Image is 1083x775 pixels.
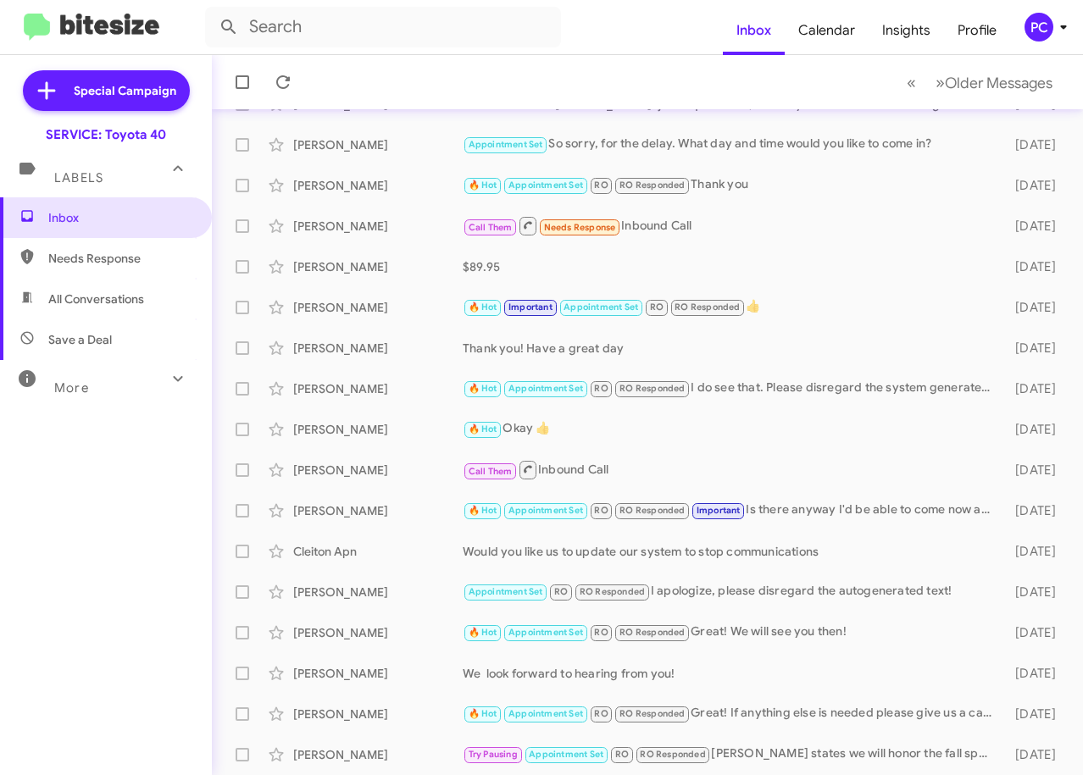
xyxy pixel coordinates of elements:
[619,180,685,191] span: RO Responded
[463,501,1000,520] div: Is there anyway I'd be able to come now and wait?
[463,419,1000,439] div: Okay 👍
[293,665,463,682] div: [PERSON_NAME]
[463,215,1000,236] div: Inbound Call
[594,505,608,516] span: RO
[1000,706,1069,722] div: [DATE]
[1000,746,1069,763] div: [DATE]
[1025,13,1053,42] div: PC
[615,749,629,760] span: RO
[463,175,1000,195] div: Thank you
[469,708,497,719] span: 🔥 Hot
[1000,136,1069,153] div: [DATE]
[293,502,463,519] div: [PERSON_NAME]
[293,746,463,763] div: [PERSON_NAME]
[48,291,144,307] span: All Conversations
[785,6,869,55] a: Calendar
[54,170,103,185] span: Labels
[594,627,608,638] span: RO
[564,302,638,313] span: Appointment Set
[54,380,89,396] span: More
[293,258,463,275] div: [PERSON_NAME]
[936,72,945,93] span: »
[293,136,463,153] div: [PERSON_NAME]
[1000,543,1069,560] div: [DATE]
[907,72,916,93] span: «
[1000,177,1069,194] div: [DATE]
[469,139,543,150] span: Appointment Set
[463,582,1000,601] div: I apologize, please disregard the autogenerated text!
[508,180,583,191] span: Appointment Set
[944,6,1010,55] a: Profile
[1000,340,1069,357] div: [DATE]
[469,627,497,638] span: 🔥 Hot
[293,299,463,316] div: [PERSON_NAME]
[723,6,785,55] a: Inbox
[463,340,1000,357] div: Thank you! Have a great day
[508,708,583,719] span: Appointment Set
[640,749,705,760] span: RO Responded
[293,462,463,479] div: [PERSON_NAME]
[293,340,463,357] div: [PERSON_NAME]
[897,65,1063,100] nav: Page navigation example
[469,180,497,191] span: 🔥 Hot
[508,302,553,313] span: Important
[619,383,685,394] span: RO Responded
[1000,218,1069,235] div: [DATE]
[1000,584,1069,601] div: [DATE]
[469,586,543,597] span: Appointment Set
[508,505,583,516] span: Appointment Set
[293,624,463,641] div: [PERSON_NAME]
[293,543,463,560] div: Cleiton Apn
[1000,624,1069,641] div: [DATE]
[619,627,685,638] span: RO Responded
[469,466,513,477] span: Call Them
[23,70,190,111] a: Special Campaign
[469,749,518,760] span: Try Pausing
[594,708,608,719] span: RO
[1000,462,1069,479] div: [DATE]
[48,250,192,267] span: Needs Response
[554,586,568,597] span: RO
[463,665,1000,682] div: We look forward to hearing from you!
[463,258,1000,275] div: $89.95
[1000,421,1069,438] div: [DATE]
[1000,502,1069,519] div: [DATE]
[1010,13,1064,42] button: PC
[293,421,463,438] div: [PERSON_NAME]
[46,126,166,143] div: SERVICE: Toyota 40
[469,383,497,394] span: 🔥 Hot
[544,222,616,233] span: Needs Response
[293,584,463,601] div: [PERSON_NAME]
[48,331,112,348] span: Save a Deal
[469,222,513,233] span: Call Them
[529,749,603,760] span: Appointment Set
[293,706,463,722] div: [PERSON_NAME]
[869,6,944,55] a: Insights
[594,383,608,394] span: RO
[619,505,685,516] span: RO Responded
[619,708,685,719] span: RO Responded
[463,379,1000,398] div: I do see that. Please disregard the system generated texts.
[1000,299,1069,316] div: [DATE]
[508,383,583,394] span: Appointment Set
[74,82,176,99] span: Special Campaign
[650,302,664,313] span: RO
[293,177,463,194] div: [PERSON_NAME]
[469,423,497,435] span: 🔥 Hot
[463,745,1000,764] div: [PERSON_NAME] states we will honor the fall special of $29.95!
[469,302,497,313] span: 🔥 Hot
[594,180,608,191] span: RO
[469,505,497,516] span: 🔥 Hot
[1000,665,1069,682] div: [DATE]
[897,65,926,100] button: Previous
[463,543,1000,560] div: Would you like us to update our system to stop communications
[580,586,645,597] span: RO Responded
[463,459,1000,480] div: Inbound Call
[1000,258,1069,275] div: [DATE]
[293,380,463,397] div: [PERSON_NAME]
[508,627,583,638] span: Appointment Set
